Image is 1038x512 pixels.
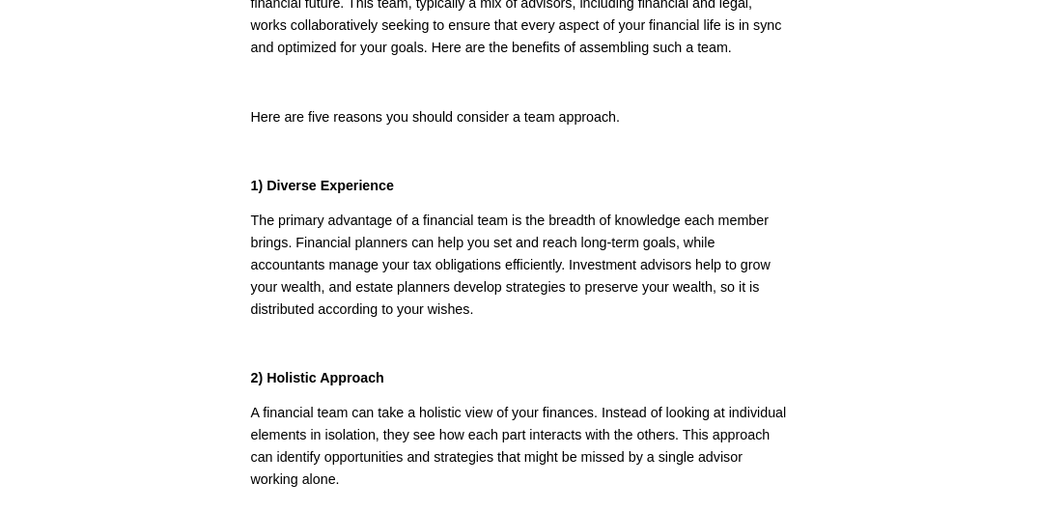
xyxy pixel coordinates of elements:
p: Here are five reasons you should consider a team approach. [251,106,788,128]
p: A financial team can take a holistic view of your finances. Instead of looking at individual elem... [251,402,788,490]
strong: 1) Diverse Experience [251,178,394,193]
strong: 2) Holistic Approach [251,370,384,385]
p: The primary advantage of a financial team is the breadth of knowledge each member brings. Financi... [251,210,788,320]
